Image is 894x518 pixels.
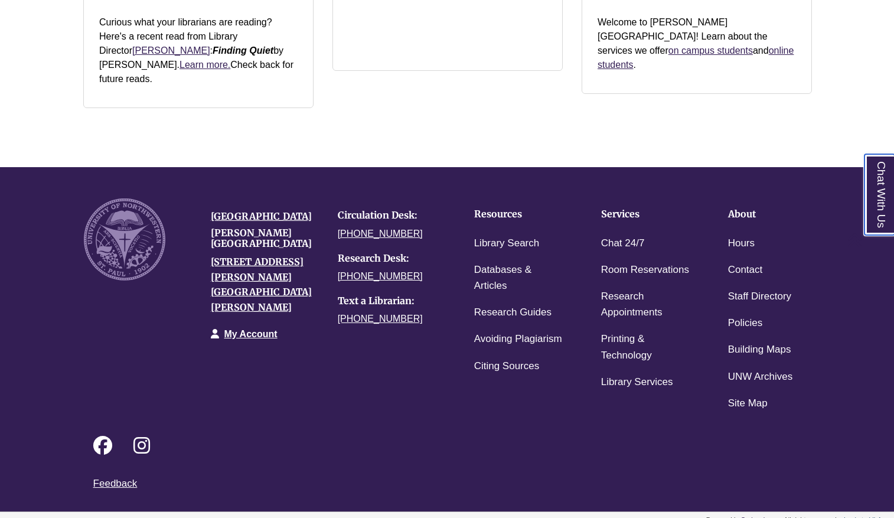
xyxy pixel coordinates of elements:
[474,304,552,321] a: Research Guides
[728,341,791,359] a: Building Maps
[211,228,320,249] h4: [PERSON_NAME][GEOGRAPHIC_DATA]
[474,262,565,295] a: Databases & Articles
[728,209,818,220] h4: About
[338,229,423,239] a: [PHONE_NUMBER]
[338,210,447,221] h4: Circulation Desk:
[213,45,273,56] strong: Finding Quiet
[668,45,753,56] a: on campus students
[338,271,423,281] a: [PHONE_NUMBER]
[474,209,565,220] h4: Resources
[598,15,796,72] p: Welcome to [PERSON_NAME][GEOGRAPHIC_DATA]! Learn about the services we offer and .
[211,256,312,313] a: [STREET_ADDRESS][PERSON_NAME][GEOGRAPHIC_DATA][PERSON_NAME]
[601,331,691,364] a: Printing & Technology
[601,374,673,391] a: Library Services
[601,262,689,279] a: Room Reservations
[474,235,540,252] a: Library Search
[93,478,138,489] a: Feedback
[93,436,112,455] i: Follow on Facebook
[847,232,891,248] a: Back to Top
[99,15,298,86] p: Curious what your librarians are reading? Here's a recent read from Library Director : by [PERSON...
[474,331,562,348] a: Avoiding Plagiarism
[338,253,447,264] h4: Research Desk:
[338,296,447,307] h4: Text a Librarian:
[728,288,791,305] a: Staff Directory
[474,358,540,375] a: Citing Sources
[84,198,166,281] img: UNW seal
[601,209,691,220] h4: Services
[601,288,691,321] a: Research Appointments
[180,60,230,70] a: Learn more.
[338,314,423,324] a: [PHONE_NUMBER]
[132,45,210,56] a: [PERSON_NAME]
[728,235,755,252] a: Hours
[601,235,645,252] a: Chat 24/7
[728,369,793,386] a: UNW Archives
[224,329,278,339] a: My Account
[133,436,150,455] i: Follow on Instagram
[728,315,763,332] a: Policies
[728,395,768,412] a: Site Map
[728,262,763,279] a: Contact
[211,210,312,222] a: [GEOGRAPHIC_DATA]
